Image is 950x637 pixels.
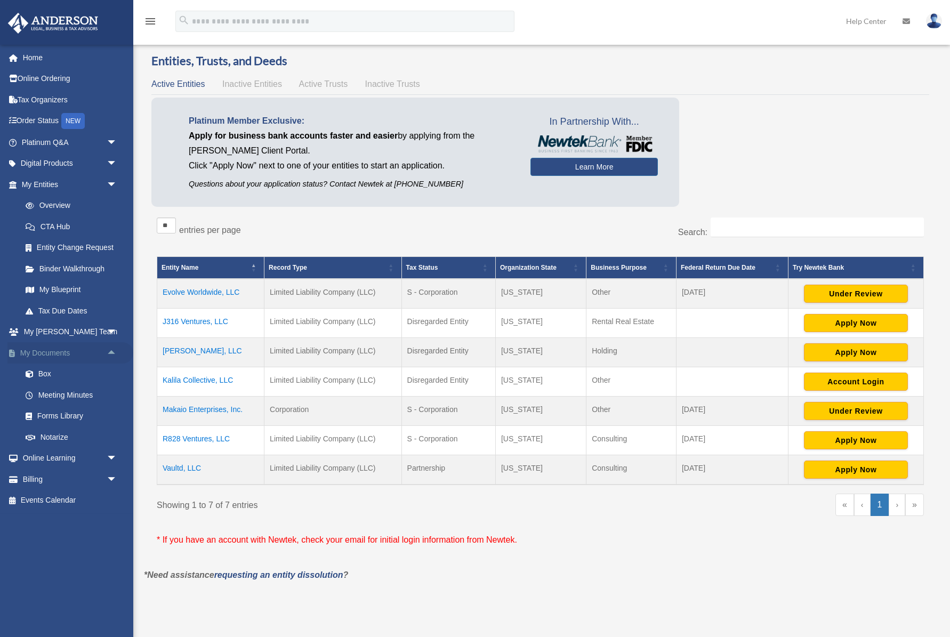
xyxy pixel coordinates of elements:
[144,15,157,28] i: menu
[264,279,401,309] td: Limited Liability Company (LLC)
[222,79,282,88] span: Inactive Entities
[157,338,264,367] td: [PERSON_NAME], LLC
[157,309,264,338] td: J316 Ventures, LLC
[157,257,264,279] th: Entity Name: Activate to invert sorting
[15,216,128,237] a: CTA Hub
[804,343,908,361] button: Apply Now
[7,174,128,195] a: My Entitiesarrow_drop_down
[7,68,133,90] a: Online Ordering
[681,264,755,271] span: Federal Return Due Date
[264,367,401,397] td: Limited Liability Company (LLC)
[264,309,401,338] td: Limited Liability Company (LLC)
[586,426,677,455] td: Consulting
[401,367,495,397] td: Disregarded Entity
[495,367,586,397] td: [US_STATE]
[804,377,908,385] a: Account Login
[401,455,495,485] td: Partnership
[15,426,133,448] a: Notarize
[586,397,677,426] td: Other
[7,469,133,490] a: Billingarrow_drop_down
[536,135,653,152] img: NewtekBankLogoSM.png
[15,195,123,216] a: Overview
[871,494,889,516] a: 1
[793,261,907,274] div: Try Newtek Bank
[586,338,677,367] td: Holding
[495,397,586,426] td: [US_STATE]
[179,225,241,235] label: entries per page
[189,128,514,158] p: by applying from the [PERSON_NAME] Client Portal.
[7,132,133,153] a: Platinum Q&Aarrow_drop_down
[7,321,133,343] a: My [PERSON_NAME] Teamarrow_drop_down
[495,309,586,338] td: [US_STATE]
[591,264,647,271] span: Business Purpose
[854,494,871,516] a: Previous
[299,79,348,88] span: Active Trusts
[788,257,924,279] th: Try Newtek Bank : Activate to sort
[189,178,514,191] p: Questions about your application status? Contact Newtek at [PHONE_NUMBER]
[15,406,133,427] a: Forms Library
[676,426,788,455] td: [DATE]
[495,455,586,485] td: [US_STATE]
[804,402,908,420] button: Under Review
[61,113,85,129] div: NEW
[7,110,133,132] a: Order StatusNEW
[365,79,420,88] span: Inactive Trusts
[905,494,924,516] a: Last
[500,264,557,271] span: Organization State
[676,257,788,279] th: Federal Return Due Date: Activate to sort
[264,257,401,279] th: Record Type: Activate to sort
[7,153,133,174] a: Digital Productsarrow_drop_down
[15,364,133,385] a: Box
[157,426,264,455] td: R828 Ventures, LLC
[144,570,348,579] em: *Need assistance ?
[7,490,133,511] a: Events Calendar
[107,132,128,154] span: arrow_drop_down
[401,309,495,338] td: Disregarded Entity
[162,264,198,271] span: Entity Name
[495,426,586,455] td: [US_STATE]
[586,257,677,279] th: Business Purpose: Activate to sort
[107,174,128,196] span: arrow_drop_down
[401,338,495,367] td: Disregarded Entity
[586,367,677,397] td: Other
[495,279,586,309] td: [US_STATE]
[530,158,658,176] a: Learn More
[586,279,677,309] td: Other
[586,309,677,338] td: Rental Real Estate
[151,79,205,88] span: Active Entities
[144,19,157,28] a: menu
[5,13,101,34] img: Anderson Advisors Platinum Portal
[804,314,908,332] button: Apply Now
[401,257,495,279] th: Tax Status: Activate to sort
[15,258,128,279] a: Binder Walkthrough
[401,279,495,309] td: S - Corporation
[678,228,707,237] label: Search:
[804,373,908,391] button: Account Login
[926,13,942,29] img: User Pic
[7,47,133,68] a: Home
[676,455,788,485] td: [DATE]
[530,114,658,131] span: In Partnership With...
[107,448,128,470] span: arrow_drop_down
[189,158,514,173] p: Click "Apply Now" next to one of your entities to start an application.
[107,342,128,364] span: arrow_drop_up
[7,89,133,110] a: Tax Organizers
[151,53,929,69] h3: Entities, Trusts, and Deeds
[586,455,677,485] td: Consulting
[264,426,401,455] td: Limited Liability Company (LLC)
[676,397,788,426] td: [DATE]
[406,264,438,271] span: Tax Status
[401,426,495,455] td: S - Corporation
[214,570,343,579] a: requesting an entity dissolution
[157,455,264,485] td: Vaultd, LLC
[15,279,128,301] a: My Blueprint
[495,338,586,367] td: [US_STATE]
[15,384,133,406] a: Meeting Minutes
[157,279,264,309] td: Evolve Worldwide, LLC
[157,494,533,513] div: Showing 1 to 7 of 7 entries
[495,257,586,279] th: Organization State: Activate to sort
[157,397,264,426] td: Makaio Enterprises, Inc.
[804,431,908,449] button: Apply Now
[189,131,398,140] span: Apply for business bank accounts faster and easier
[676,279,788,309] td: [DATE]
